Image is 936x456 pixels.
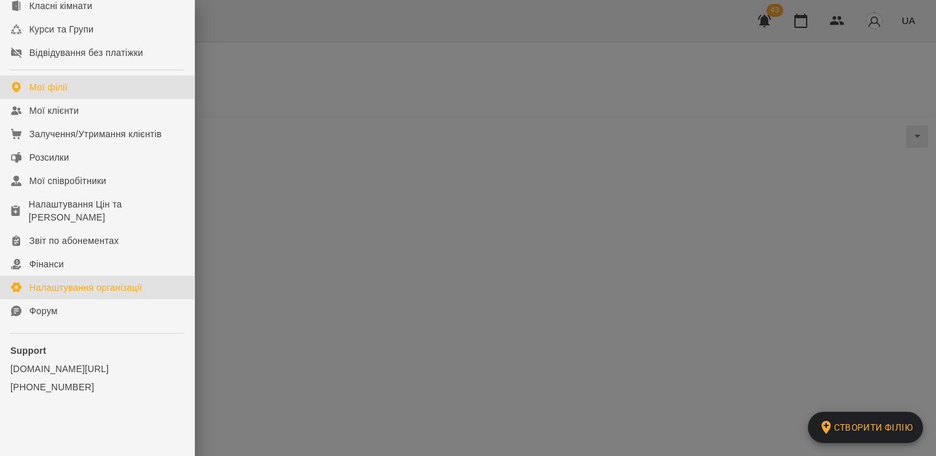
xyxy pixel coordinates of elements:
div: Налаштування Цін та [PERSON_NAME] [29,198,184,224]
div: Звіт по абонементах [29,234,119,247]
a: [PHONE_NUMBER] [10,381,184,394]
div: Мої співробітники [29,174,107,187]
div: Форум [29,304,58,317]
div: Залучення/Утримання клієнтів [29,127,162,141]
div: Налаштування організації [29,281,142,294]
div: Фінанси [29,258,64,271]
p: Support [10,344,184,357]
div: Розсилки [29,151,69,164]
div: Мої філії [29,81,68,94]
a: [DOMAIN_NAME][URL] [10,362,184,375]
div: Курси та Групи [29,23,94,36]
div: Відвідування без платіжки [29,46,143,59]
div: Мої клієнти [29,104,79,117]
